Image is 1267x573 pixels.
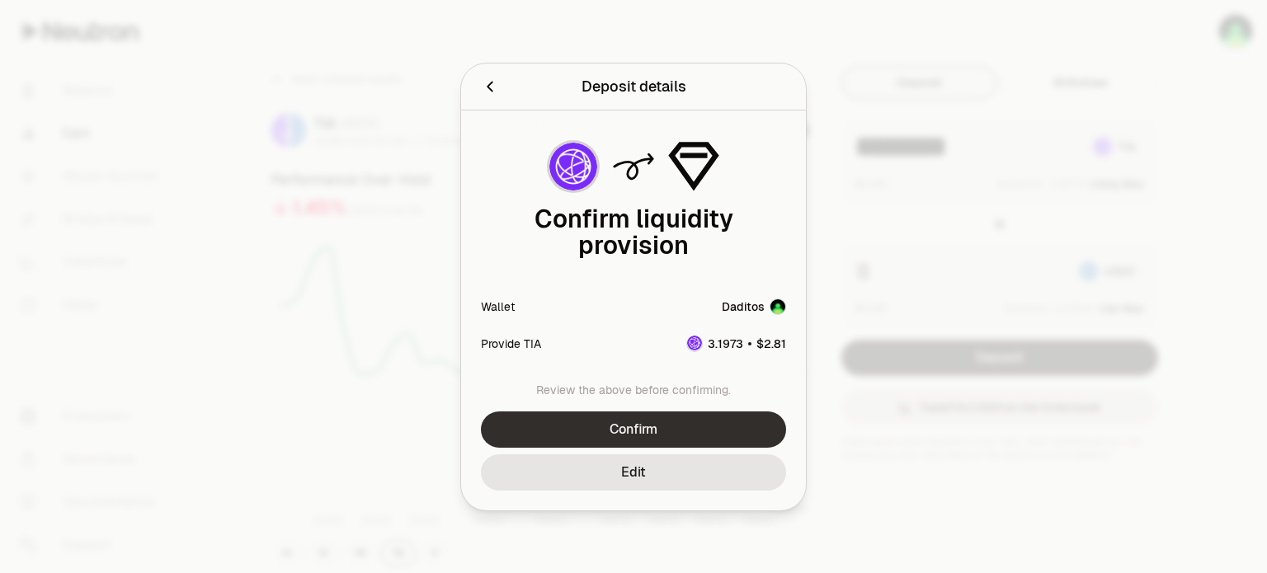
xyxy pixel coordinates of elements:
[481,75,499,98] button: Back
[687,336,702,350] img: TIA Logo
[770,299,785,314] img: Account Image
[722,298,786,315] button: DaditosAccount Image
[481,298,515,315] div: Wallet
[481,382,786,398] div: Review the above before confirming.
[481,335,541,351] div: Provide TIA
[582,75,686,98] div: Deposit details
[722,298,765,315] div: Daditos
[549,143,597,190] img: TIA Logo
[481,454,786,491] button: Edit
[481,411,786,448] button: Confirm
[481,206,786,259] div: Confirm liquidity provision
